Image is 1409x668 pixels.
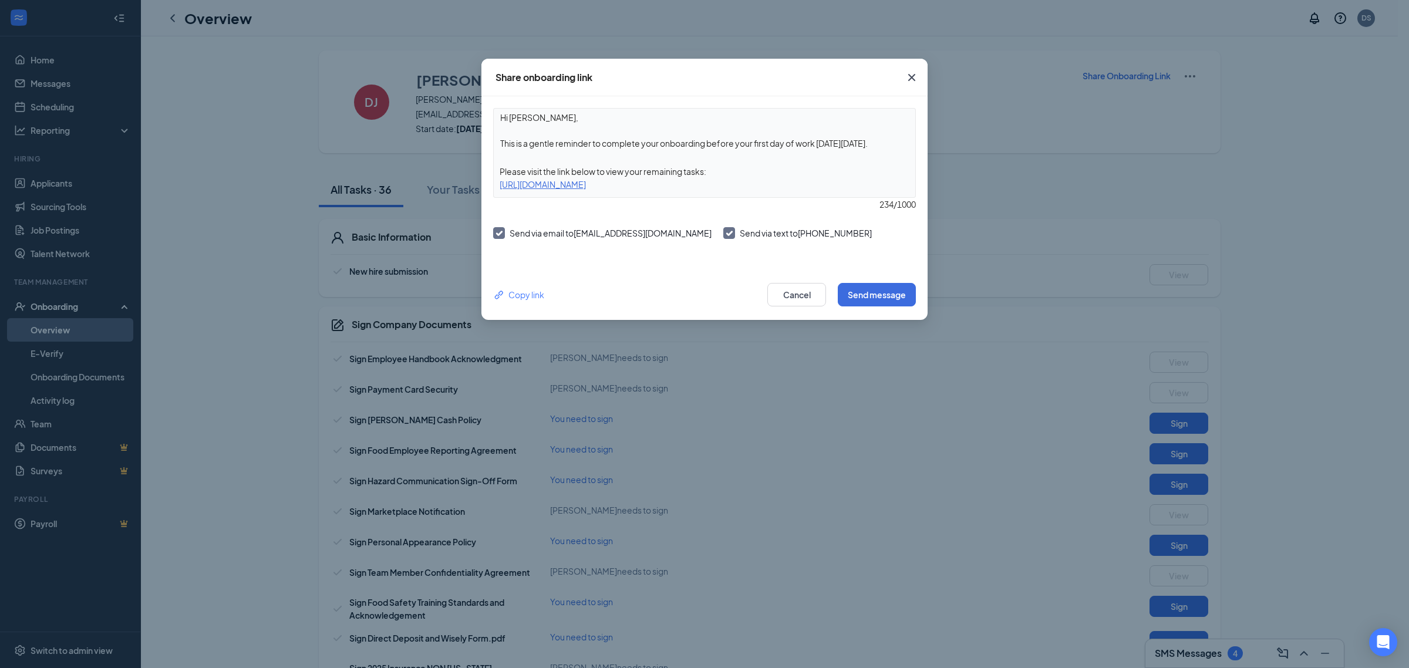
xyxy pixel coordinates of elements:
svg: Cross [905,70,919,85]
div: Share onboarding link [495,71,592,84]
button: Link Copy link [493,288,544,301]
button: Close [896,59,928,96]
button: Cancel [767,283,826,306]
div: Please visit the link below to view your remaining tasks: [494,165,915,178]
svg: Link [493,289,505,301]
div: [URL][DOMAIN_NAME] [494,178,915,191]
div: Open Intercom Messenger [1369,628,1397,656]
div: 234 / 1000 [493,198,916,211]
textarea: Hi [PERSON_NAME], This is a gentle reminder to complete your onboarding before your first day of ... [494,109,915,152]
span: Send via email to [EMAIL_ADDRESS][DOMAIN_NAME] [510,228,712,238]
div: Copy link [493,288,544,301]
span: Send via text to [PHONE_NUMBER] [740,228,872,238]
button: Send message [838,283,916,306]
